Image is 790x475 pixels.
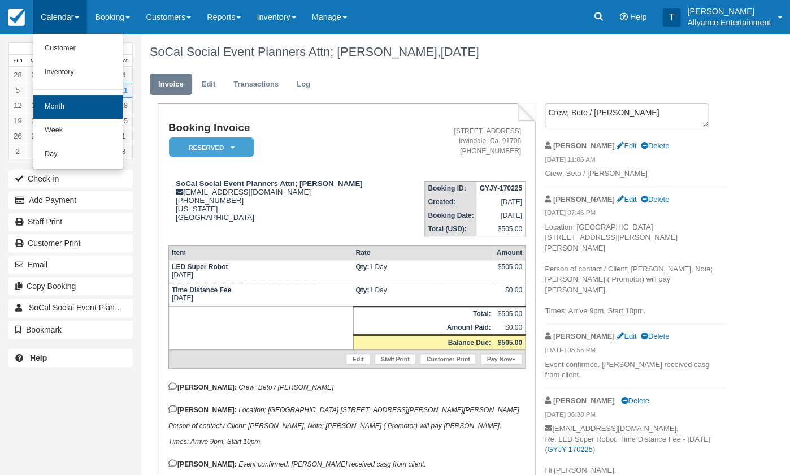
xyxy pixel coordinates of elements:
ul: Calendar [33,34,123,170]
th: Created: [425,195,477,209]
a: Inventory [33,61,123,84]
p: [PERSON_NAME] [687,6,771,17]
img: checkfront-main-nav-mini-logo.png [8,9,25,26]
a: Customer Print [8,234,133,252]
th: Balance Due: [353,335,493,349]
td: $0.00 [493,321,525,335]
button: Copy Booking [8,277,133,295]
a: 26 [9,128,27,144]
a: Pay Now [480,353,522,365]
h1: SoCal Social Event Planners Attn; [PERSON_NAME], [150,45,726,59]
p: Allyance Entertainment [687,17,771,28]
div: [EMAIL_ADDRESS][DOMAIN_NAME] [PHONE_NUMBER] [US_STATE] [GEOGRAPHIC_DATA] [168,179,403,222]
span: SoCal Social Event Planners Attn; [PERSON_NAME] [29,303,215,312]
a: Delete [620,396,649,405]
div: $0.00 [496,286,522,303]
strong: GYJY-170225 [479,184,522,192]
a: 18 [115,98,132,113]
button: Add Payment [8,191,133,209]
a: GYJY-170225 [547,445,592,454]
a: 12 [9,98,27,113]
th: Rate [353,245,493,260]
td: 1 Day [353,260,493,283]
em: [DATE] 11:06 AM [545,155,726,167]
a: Edit [617,332,636,340]
a: 28 [9,67,27,83]
strong: [PERSON_NAME]: [168,383,237,391]
a: 25 [115,113,132,128]
button: Check-in [8,170,133,188]
a: Invoice [150,74,192,96]
a: Edit [617,141,636,150]
strong: [PERSON_NAME] [553,141,615,150]
a: 3 [27,144,44,159]
strong: [PERSON_NAME]: [168,406,237,414]
strong: [PERSON_NAME] [553,396,615,405]
td: $505.00 [493,306,525,321]
th: Item [168,245,353,260]
a: 20 [27,113,44,128]
a: Log [288,74,319,96]
span: [DATE] [441,45,479,59]
span: Help [630,12,646,21]
a: 5 [9,83,27,98]
em: Reserved [169,137,254,157]
b: Help [30,353,47,362]
td: [DATE] [476,195,525,209]
button: Bookmark [8,321,133,339]
a: Delete [640,141,669,150]
strong: Qty [355,286,369,294]
em: Crew; Beto / [PERSON_NAME] [238,383,333,391]
a: Day [33,142,123,166]
em: [DATE] 08:55 PM [545,346,726,358]
a: Delete [640,195,669,204]
strong: [PERSON_NAME] [553,195,615,204]
p: Location; [GEOGRAPHIC_DATA] [STREET_ADDRESS][PERSON_NAME][PERSON_NAME] Person of contact / Client... [545,222,726,317]
em: [DATE] 06:38 PM [545,410,726,422]
th: Booking Date: [425,209,477,222]
em: Event confirmed. [PERSON_NAME] received casg from client. [238,460,426,468]
th: Mon [27,55,44,67]
h1: Booking Invoice [168,122,403,134]
div: T [662,8,680,27]
a: 13 [27,98,44,113]
strong: Time Distance Fee [172,286,231,294]
th: Total: [353,306,493,321]
a: Staff Print [375,353,416,365]
a: Customer Print [420,353,476,365]
td: [DATE] [168,260,353,283]
a: Edit [346,353,370,365]
strong: [PERSON_NAME] [553,332,615,340]
a: 27 [27,128,44,144]
th: Amount Paid: [353,321,493,335]
em: Location; [GEOGRAPHIC_DATA] [STREET_ADDRESS][PERSON_NAME][PERSON_NAME] Person of contact / Client... [168,406,519,446]
i: Help [619,13,627,21]
strong: Qty [355,263,369,271]
td: 1 Day [353,283,493,306]
strong: [PERSON_NAME]: [168,460,237,468]
th: Sun [9,55,27,67]
a: 19 [9,113,27,128]
address: [STREET_ADDRESS] Irwindale, Ca. 91706 [PHONE_NUMBER] [408,127,521,156]
p: Event confirmed. [PERSON_NAME] received casg from client. [545,360,726,381]
a: 1 [115,128,132,144]
strong: SoCal Social Event Planners Attn; [PERSON_NAME] [176,179,363,188]
strong: $505.00 [497,339,522,347]
th: Booking ID: [425,181,477,195]
td: [DATE] [168,283,353,306]
a: 8 [115,144,132,159]
td: $505.00 [476,222,525,236]
a: 4 [115,67,132,83]
a: 29 [27,67,44,83]
a: Week [33,119,123,142]
strong: LED Super Robot [172,263,228,271]
th: Total (USD): [425,222,477,236]
a: 6 [27,83,44,98]
a: Transactions [225,74,287,96]
a: Edit [193,74,224,96]
a: Month [33,95,123,119]
button: Email [8,256,133,274]
div: $505.00 [496,263,522,280]
a: Delete [640,332,669,340]
a: 11 [115,83,132,98]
